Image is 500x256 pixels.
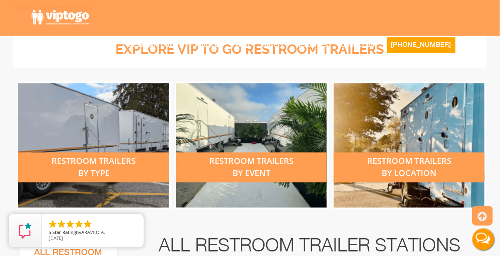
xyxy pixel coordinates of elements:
a: Contact Us [334,34,381,67]
span: by [49,230,137,236]
span: 5 [49,229,51,235]
button: Live Chat [467,223,500,256]
span: [DATE] [49,235,63,241]
a: About Us [189,34,229,67]
div: restroom trailers by location [334,153,485,183]
button: [PHONE_NUMBER] [387,37,456,53]
li:  [83,219,93,229]
li:  [74,219,84,229]
div: restroom trailers by event [176,153,327,183]
a: [PHONE_NUMBER] [381,34,462,71]
div: restroom trailers by type [18,153,169,183]
a: Home [91,34,122,67]
span: ARAVCO A. [81,229,105,235]
span: Star Rating [52,229,76,235]
a: Gallery [255,34,289,67]
a: Resources [289,34,334,67]
li:  [48,219,58,229]
img: Review Rating [17,222,34,239]
a: Restroom Trailers [122,34,189,67]
li:  [65,219,75,229]
a: Blog [229,34,255,67]
li:  [56,219,66,229]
